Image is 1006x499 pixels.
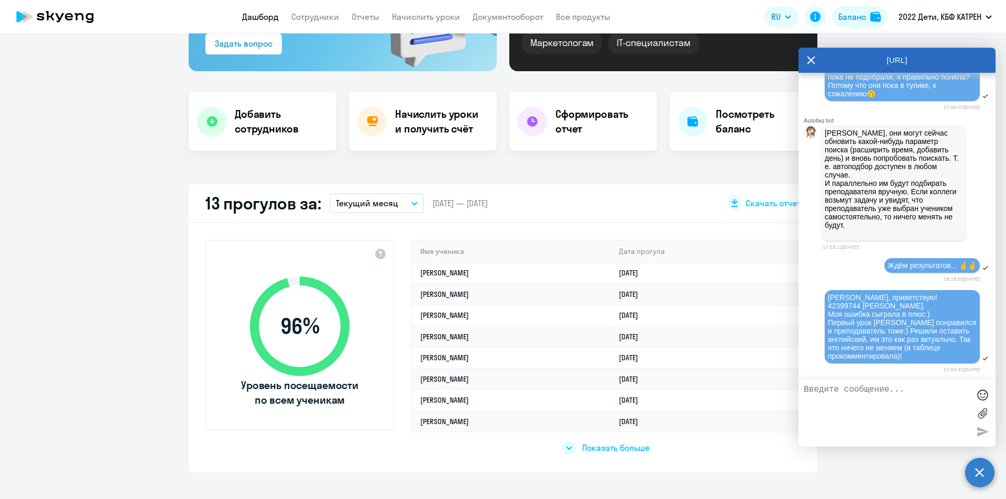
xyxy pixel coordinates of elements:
th: Имя ученика [412,241,610,262]
label: Лимит 10 файлов [975,405,990,421]
a: [PERSON_NAME] [420,332,469,341]
a: [DATE] [619,395,647,405]
a: Все продукты [556,12,610,22]
div: Баланс [838,10,866,23]
p: [PERSON_NAME], они могут сейчас обновить какой-нибудь параметр поиска (расширить время, добавить ... [825,129,963,238]
a: [PERSON_NAME] [420,290,469,299]
span: Им будут предложены варианты преподавателей -"взрослых мужчин", но пока не подобрали, я правильно... [828,56,969,98]
button: RU [764,6,799,27]
div: IT-специалистам [608,32,698,54]
a: [DATE] [619,311,647,320]
span: [PERSON_NAME], приветствую! 42399744 [PERSON_NAME]. Моя ошибка сыграла в плюс:) Первый урок [PERS... [828,293,978,360]
span: 96 % [239,314,360,339]
div: Задать вопрос [215,37,272,50]
h4: Посмотреть баланс [716,107,809,136]
p: 2022 Дети, КБФ КАТРЕН [899,10,981,23]
span: Скачать отчет [746,197,801,209]
h4: Начислить уроки и получить счёт [395,107,486,136]
div: Autofaq bot [804,117,996,124]
a: [PERSON_NAME] [420,417,469,426]
a: Отчеты [352,12,379,22]
div: Маркетологам [522,32,602,54]
span: [DATE] — [DATE] [432,197,488,209]
button: Задать вопрос [205,34,282,54]
time: 17:53:12[DATE] [823,244,859,250]
img: bot avatar [804,126,817,141]
h4: Сформировать отчет [555,107,649,136]
img: balance [870,12,881,22]
h2: 13 прогулов за: [205,193,321,214]
a: [PERSON_NAME] [420,353,469,362]
a: [DATE] [619,268,647,278]
button: Балансbalance [832,6,887,27]
th: Дата прогула [610,241,800,262]
a: [PERSON_NAME] [420,268,469,278]
span: Уровень посещаемости по всем ученикам [239,378,360,407]
span: Ждём результатов... 🤞🤞 [888,261,977,270]
a: [DATE] [619,353,647,362]
time: 17:50:07[DATE] [944,104,980,110]
time: 18:18:55[DATE] [944,276,980,282]
button: Текущий месяц [330,193,424,213]
a: [PERSON_NAME] [420,374,469,384]
button: 2022 Дети, КБФ КАТРЕН [893,4,997,29]
a: [DATE] [619,332,647,341]
span: Показать больше [582,442,650,453]
p: Текущий месяц [336,197,398,209]
a: Документооборот [473,12,543,22]
a: Начислить уроки [392,12,460,22]
a: [PERSON_NAME] [420,395,469,405]
a: [DATE] [619,290,647,299]
a: [DATE] [619,374,647,384]
h4: Добавить сотрудников [235,107,328,136]
a: [DATE] [619,417,647,426]
a: Сотрудники [291,12,339,22]
span: RU [771,10,781,23]
a: [PERSON_NAME] [420,311,469,320]
time: 11:03:41[DATE] [944,367,980,372]
a: Дашборд [242,12,279,22]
